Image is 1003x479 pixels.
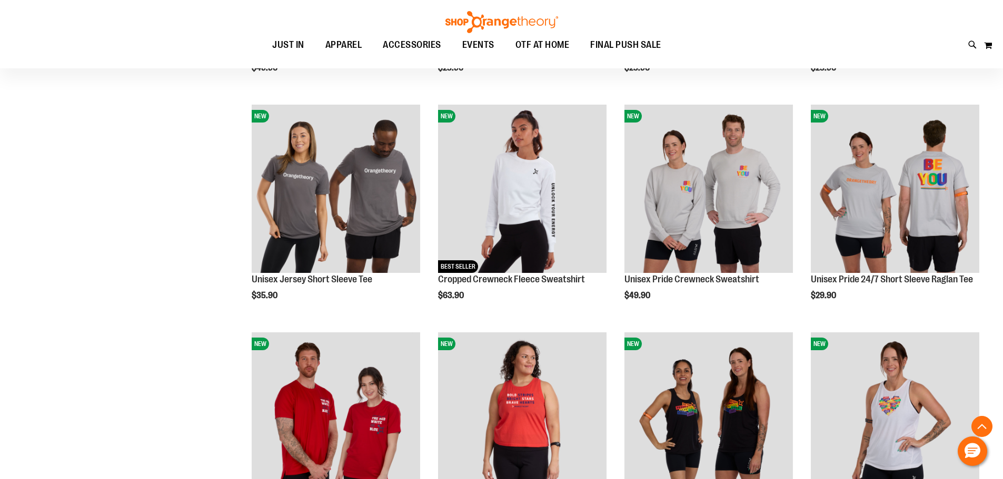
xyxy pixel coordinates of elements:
span: $35.90 [252,291,279,300]
div: product [246,99,425,328]
a: FINAL PUSH SALE [580,33,672,57]
a: OTF AT HOME [505,33,580,57]
span: BEST SELLER [438,260,478,273]
span: JUST IN [272,33,304,57]
span: NEW [438,110,455,123]
div: product [619,99,798,328]
span: $29.90 [811,291,838,300]
a: Unisex Jersey Short Sleeve TeeNEW [252,105,420,274]
span: NEW [811,110,828,123]
span: NEW [624,338,642,350]
span: EVENTS [462,33,494,57]
span: NEW [252,110,269,123]
span: NEW [438,338,455,350]
img: Unisex Pride 24/7 Short Sleeve Raglan Tee [811,105,979,273]
img: Shop Orangetheory [444,11,560,33]
a: Unisex Pride 24/7 Short Sleeve Raglan TeeNEW [811,105,979,274]
span: NEW [811,338,828,350]
a: ACCESSORIES [372,33,452,57]
div: product [806,99,985,328]
a: Cropped Crewneck Fleece Sweatshirt [438,274,585,284]
a: EVENTS [452,33,505,57]
span: OTF AT HOME [515,33,570,57]
div: product [433,99,612,328]
span: ACCESSORIES [383,33,441,57]
button: Hello, have a question? Let’s chat. [958,436,987,466]
a: Cropped Crewneck Fleece SweatshirtNEWBEST SELLER [438,105,607,274]
a: Unisex Pride Crewneck Sweatshirt [624,274,759,284]
img: Unisex Pride Crewneck Sweatshirt [624,105,793,273]
a: Unisex Pride 24/7 Short Sleeve Raglan Tee [811,274,973,284]
span: $63.90 [438,291,465,300]
span: $49.90 [624,291,652,300]
a: JUST IN [262,33,315,57]
img: Cropped Crewneck Fleece Sweatshirt [438,105,607,273]
span: NEW [252,338,269,350]
span: FINAL PUSH SALE [590,33,661,57]
a: APPAREL [315,33,373,57]
span: NEW [624,110,642,123]
span: APPAREL [325,33,362,57]
button: Back To Top [971,416,992,437]
a: Unisex Pride Crewneck SweatshirtNEW [624,105,793,274]
img: Unisex Jersey Short Sleeve Tee [252,105,420,273]
a: Unisex Jersey Short Sleeve Tee [252,274,372,284]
